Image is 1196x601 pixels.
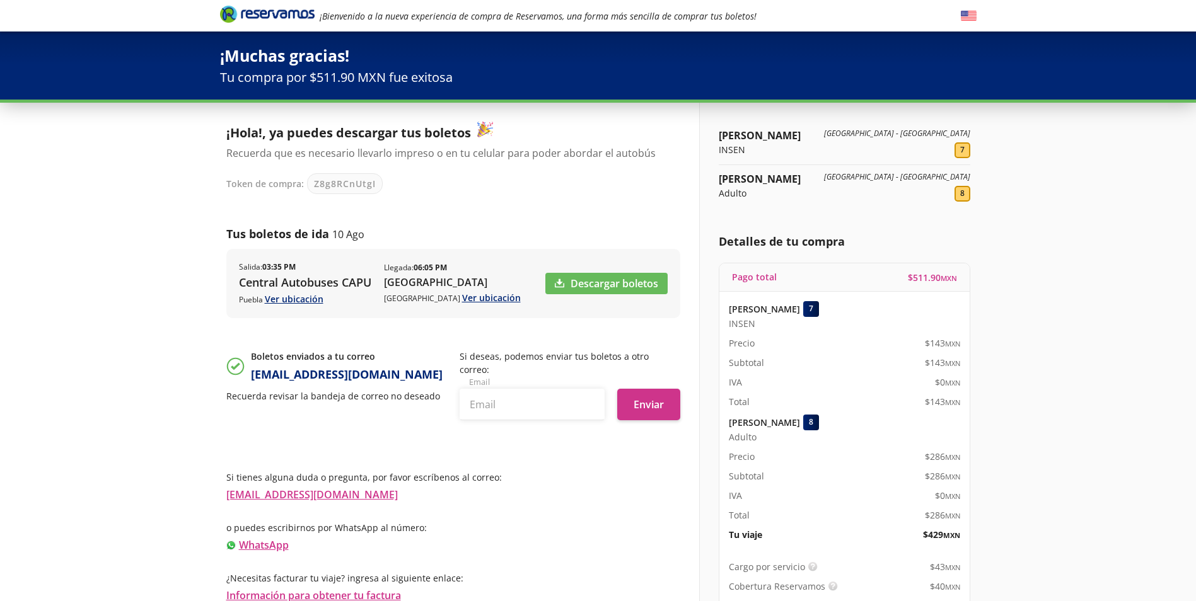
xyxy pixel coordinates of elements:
[251,350,443,363] p: Boletos enviados a tu correo
[729,395,750,408] p: Total
[729,508,750,522] p: Total
[729,302,800,316] p: [PERSON_NAME]
[941,273,957,283] small: MXN
[729,375,742,389] p: IVA
[729,528,762,541] p: Tu viaje
[925,356,960,369] span: $ 143
[220,68,977,87] p: Tu compra por $511.90 MXN fue exitosa
[729,430,757,444] span: Adulto
[945,398,960,407] small: MXN
[320,10,757,22] em: ¡Bienvenido a la nueva experiencia de compra de Reservamos, una forma más sencilla de comprar tus...
[955,186,970,202] div: 8
[239,538,289,552] a: WhatsApp
[265,293,323,305] a: Ver ubicación
[220,4,315,23] i: Brand Logo
[943,530,960,540] small: MXN
[729,489,742,502] p: IVA
[314,177,376,190] span: Z8g8RCnUtgI
[923,528,960,541] span: $ 429
[925,450,960,463] span: $ 286
[732,270,777,283] p: Pago total
[935,375,960,389] span: $ 0
[719,143,801,156] p: INSEN
[729,450,755,463] p: Precio
[729,356,764,369] p: Subtotal
[935,489,960,502] span: $ 0
[908,271,957,284] span: $ 511.90
[925,336,960,350] span: $ 143
[384,262,447,273] p: Llegada :
[220,4,315,27] a: Brand Logo
[262,261,296,272] b: 03:35 PM
[824,128,970,139] p: [GEOGRAPHIC_DATA] - [GEOGRAPHIC_DATA]
[226,521,680,534] p: o puedes escribirnos por WhatsApp al número:
[961,8,977,24] button: English
[945,582,960,592] small: MXN
[729,336,755,350] p: Precio
[226,226,329,243] p: Tus boletos de ida
[719,186,801,200] p: Adulto
[226,146,668,161] p: Recuerda que es necesario llevarlo impreso o en tu celular para poder abordar el autobús
[803,415,819,430] div: 8
[925,508,960,522] span: $ 286
[226,389,447,403] p: Recuerda revisar la bandeja de correo no deseado
[332,227,364,242] p: 10 Ago
[945,511,960,520] small: MXN
[719,128,801,143] p: [PERSON_NAME]
[729,469,764,483] p: Subtotal
[226,488,398,501] a: [EMAIL_ADDRESS][DOMAIN_NAME]
[384,291,521,304] p: [GEOGRAPHIC_DATA]
[239,292,371,306] p: Puebla
[945,358,960,368] small: MXN
[945,472,960,481] small: MXN
[384,275,521,290] p: [GEOGRAPHIC_DATA]
[729,580,825,593] p: Cobertura Reservamos
[545,273,668,294] a: Descargar boletos
[226,177,304,190] p: Token de compra:
[930,560,960,573] span: $ 43
[945,491,960,501] small: MXN
[729,317,755,330] span: INSEN
[617,389,680,420] button: Enviar
[460,350,680,376] p: Si deseas, podemos enviar tus boletos a otro correo:
[220,44,977,68] p: ¡Muchas gracias!
[719,171,801,186] p: [PERSON_NAME]
[414,262,447,273] b: 06:05 PM
[803,301,819,317] div: 7
[945,452,960,462] small: MXN
[955,142,970,158] div: 7
[824,171,970,183] p: [GEOGRAPHIC_DATA] - [GEOGRAPHIC_DATA]
[930,580,960,593] span: $ 40
[460,389,605,420] input: Email
[719,233,970,250] p: Detalles de tu compra
[226,122,668,142] p: ¡Hola!, ya puedes descargar tus boletos
[925,469,960,483] span: $ 286
[945,378,960,387] small: MXN
[226,471,680,484] p: Si tienes alguna duda o pregunta, por favor escríbenos al correo:
[945,563,960,572] small: MXN
[239,274,371,291] p: Central Autobuses CAPU
[239,261,296,273] p: Salida :
[462,292,521,304] a: Ver ubicación
[945,339,960,348] small: MXN
[729,560,805,573] p: Cargo por servicio
[226,571,680,585] p: ¿Necesitas facturar tu viaje? ingresa al siguiente enlace:
[925,395,960,408] span: $ 143
[251,366,443,383] p: [EMAIL_ADDRESS][DOMAIN_NAME]
[729,416,800,429] p: [PERSON_NAME]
